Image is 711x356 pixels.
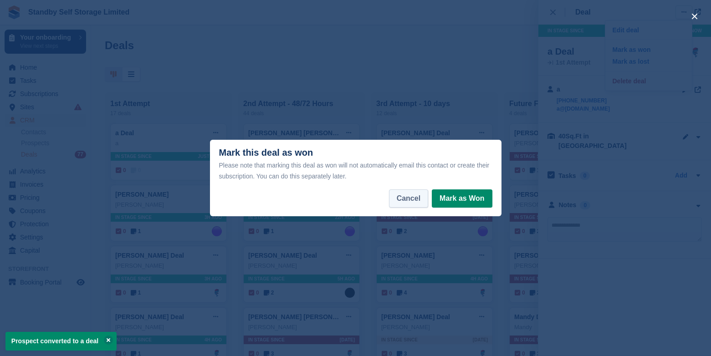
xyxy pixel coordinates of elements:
div: Mark this deal as won [219,147,492,182]
button: close [687,9,702,24]
button: Mark as Won [432,189,492,208]
button: Cancel [389,189,428,208]
p: Prospect converted to a deal [5,332,117,351]
div: Please note that marking this deal as won will not automatically email this contact or create the... [219,160,492,182]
